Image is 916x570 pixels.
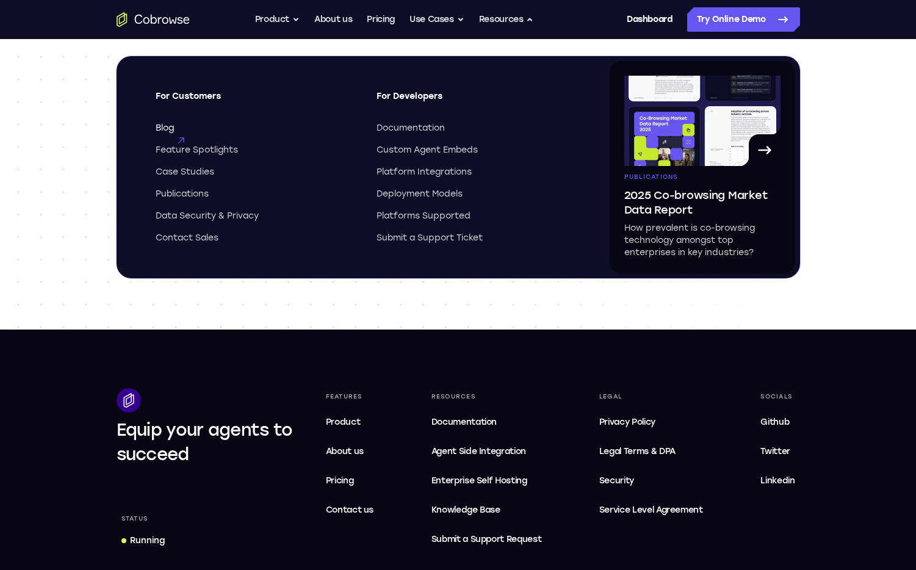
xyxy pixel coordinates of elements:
[377,232,483,244] span: Submit a Support Ticket
[594,410,708,435] a: Privacy Policy
[594,469,708,493] a: Security
[760,475,795,486] span: Linkedin
[377,144,478,156] span: Custom Agent Embeds
[117,419,293,464] span: Equip your agents to succeed
[599,475,634,486] span: Security
[130,535,165,547] div: Running
[367,7,395,32] a: Pricing
[117,510,153,527] div: Status
[431,444,542,459] span: Agent Side Integration
[377,144,575,156] a: Custom Agent Embeds
[687,7,800,32] a: Try Online Demo
[156,210,259,222] span: Data Security & Privacy
[117,12,190,27] a: Go to the home page
[321,469,379,493] a: Pricing
[431,474,542,488] span: Enterprise Self Hosting
[594,439,708,464] a: Legal Terms & DPA
[156,122,174,134] span: Blog
[760,417,789,427] span: Github
[377,166,575,178] a: Platform Integrations
[431,505,500,515] span: Knowledge Base
[156,122,355,134] a: Blog
[624,188,781,217] span: 2025 Co-browsing Market Data Report
[427,410,547,435] a: Documentation
[427,498,547,522] a: Knowledge Base
[377,210,575,222] a: Platforms Supported
[624,173,678,181] span: Publications
[594,388,708,405] div: Legal
[321,498,379,522] a: Contact us
[409,7,464,32] button: Use Cases
[624,76,781,166] img: A page from the browsing market ebook
[377,122,445,134] span: Documentation
[156,166,355,178] a: Case Studies
[326,417,361,427] span: Product
[326,446,364,456] span: About us
[760,446,790,456] span: Twitter
[431,417,497,427] span: Documentation
[377,90,575,112] span: For Developers
[756,439,799,464] a: Twitter
[377,232,575,244] a: Submit a Support Ticket
[314,7,352,32] a: About us
[321,439,379,464] a: About us
[599,503,703,518] span: Service Level Agreement
[321,410,379,435] a: Product
[377,166,472,178] span: Platform Integrations
[624,222,781,259] p: How prevalent is co-browsing technology amongst top enterprises in key industries?
[156,232,218,244] span: Contact Sales
[431,532,542,547] span: Submit a Support Request
[156,188,355,200] a: Publications
[156,188,209,200] span: Publications
[377,122,575,134] a: Documentation
[599,446,676,456] span: Legal Terms & DPA
[156,210,355,222] a: Data Security & Privacy
[427,388,547,405] div: Resources
[627,7,673,32] a: Dashboard
[427,469,547,493] a: Enterprise Self Hosting
[377,188,575,200] a: Deployment Models
[756,469,799,493] a: Linkedin
[321,388,379,405] div: Features
[479,7,534,32] button: Resources
[427,439,547,464] a: Agent Side Integration
[326,505,374,515] span: Contact us
[117,530,170,552] a: Running
[156,90,355,112] span: For Customers
[377,210,471,222] span: Platforms Supported
[599,417,655,427] span: Privacy Policy
[156,166,214,178] span: Case Studies
[756,388,799,405] div: Socials
[756,410,799,435] a: Github
[326,475,354,486] span: Pricing
[156,232,355,244] a: Contact Sales
[594,498,708,522] a: Service Level Agreement
[255,7,300,32] button: Product
[377,188,463,200] span: Deployment Models
[427,527,547,552] a: Submit a Support Request
[156,144,355,156] a: Feature Spotlights
[156,144,238,156] span: Feature Spotlights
